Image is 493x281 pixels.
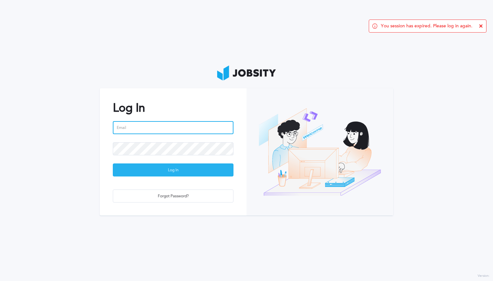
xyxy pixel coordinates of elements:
[113,101,233,115] h2: Log In
[381,23,472,29] span: You session has expired. Please log in again.
[478,274,490,278] label: Version:
[113,163,233,176] button: Log In
[113,190,233,203] button: Forgot Password?
[113,121,233,134] input: Email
